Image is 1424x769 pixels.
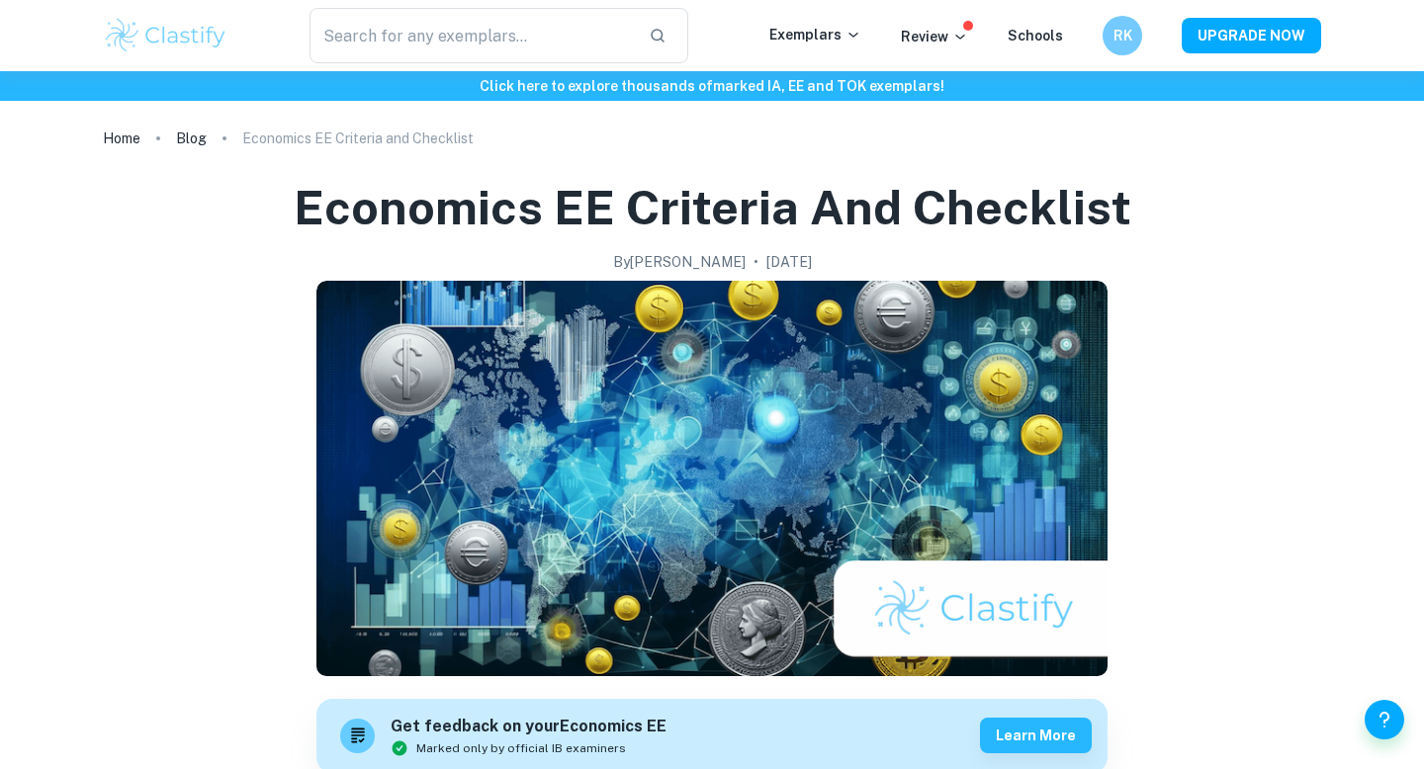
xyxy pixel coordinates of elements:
[103,125,140,152] a: Home
[980,718,1092,753] button: Learn more
[1103,16,1142,55] button: RK
[4,75,1420,97] h6: Click here to explore thousands of marked IA, EE and TOK exemplars !
[1008,28,1063,43] a: Schools
[769,24,861,45] p: Exemplars
[391,715,667,739] h6: Get feedback on your Economics EE
[103,16,228,55] img: Clastify logo
[754,251,758,273] p: •
[1112,25,1134,46] h6: RK
[242,128,474,149] p: Economics EE Criteria and Checklist
[416,739,626,757] span: Marked only by official IB examiners
[766,251,812,273] h2: [DATE]
[1182,18,1321,53] button: UPGRADE NOW
[316,281,1108,676] img: Economics EE Criteria and Checklist cover image
[176,125,207,152] a: Blog
[901,26,968,47] p: Review
[1365,700,1404,739] button: Help and Feedback
[310,8,633,63] input: Search for any exemplars...
[294,176,1131,239] h1: Economics EE Criteria and Checklist
[613,251,746,273] h2: By [PERSON_NAME]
